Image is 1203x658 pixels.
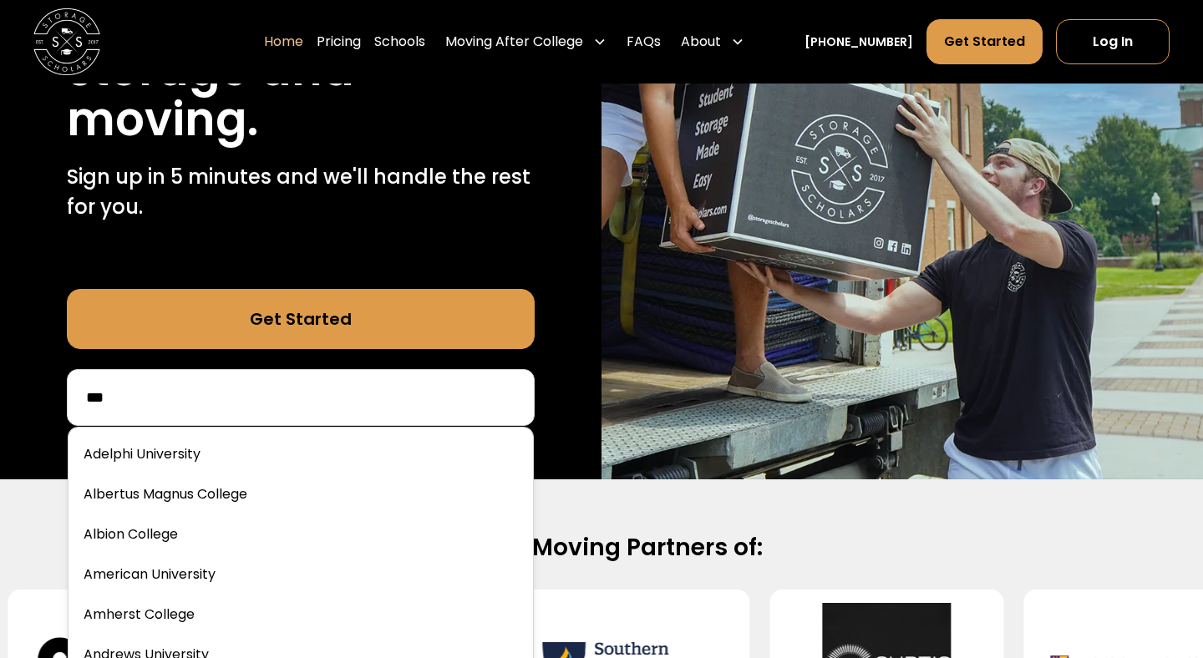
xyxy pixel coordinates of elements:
[1056,19,1170,64] a: Log In
[67,162,535,222] p: Sign up in 5 minutes and we'll handle the rest for you.
[681,32,721,52] div: About
[67,289,535,349] a: Get Started
[317,18,361,65] a: Pricing
[439,18,613,65] div: Moving After College
[445,32,583,52] div: Moving After College
[67,533,1136,563] h2: Official Moving Partners of:
[374,18,425,65] a: Schools
[926,19,1043,64] a: Get Started
[674,18,751,65] div: About
[33,8,100,75] img: Storage Scholars main logo
[627,18,661,65] a: FAQs
[805,33,913,51] a: [PHONE_NUMBER]
[264,18,303,65] a: Home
